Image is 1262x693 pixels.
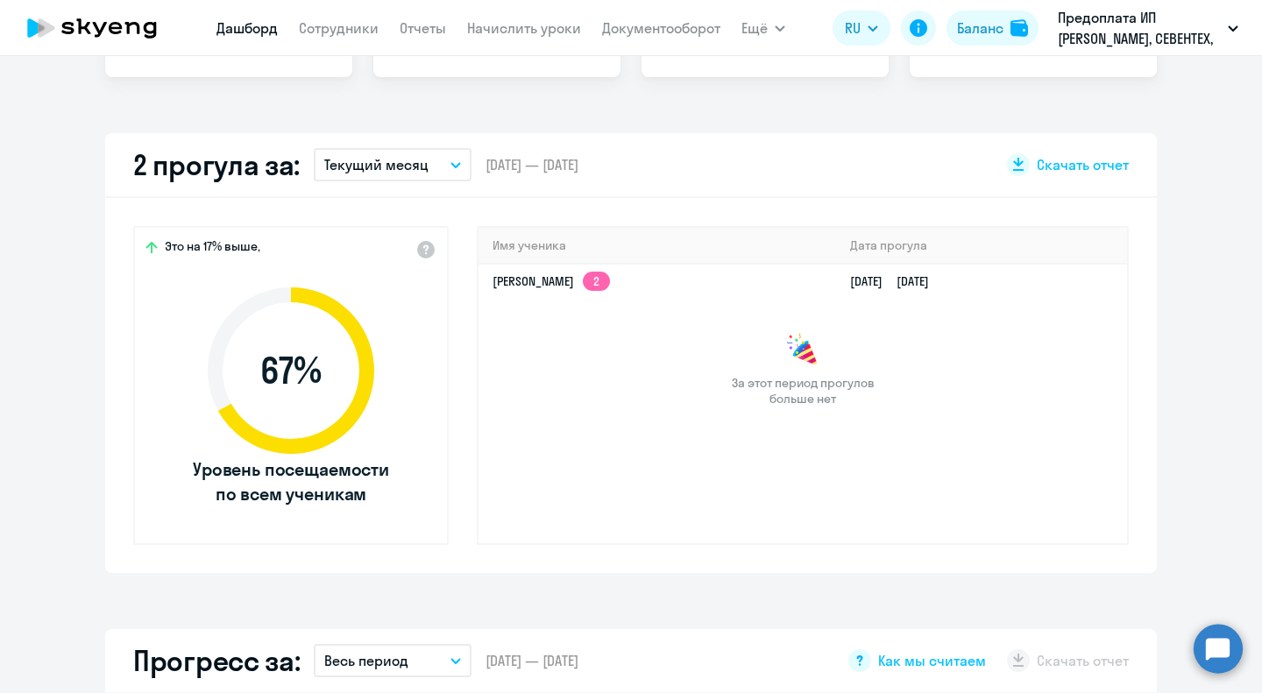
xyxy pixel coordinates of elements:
button: Балансbalance [946,11,1039,46]
span: 67 % [190,350,392,392]
a: [PERSON_NAME]2 [493,273,610,289]
button: Текущий месяц [314,148,471,181]
p: Весь период [324,650,408,671]
span: За этот период прогулов больше нет [729,375,876,407]
span: RU [845,18,861,39]
app-skyeng-badge: 2 [583,272,610,291]
span: Скачать отчет [1037,155,1129,174]
img: balance [1010,19,1028,37]
span: [DATE] — [DATE] [486,155,578,174]
img: congrats [785,333,820,368]
a: Дашборд [216,19,278,37]
p: Предоплата ИП [PERSON_NAME], СЕВЕНТЕХ, ООО [1058,7,1221,49]
h2: Прогресс за: [133,643,300,678]
p: Текущий месяц [324,154,429,175]
button: Ещё [741,11,785,46]
th: Дата прогула [836,228,1127,264]
a: Отчеты [400,19,446,37]
a: [DATE][DATE] [850,273,943,289]
h2: 2 прогула за: [133,147,300,182]
a: Начислить уроки [467,19,581,37]
span: Это на 17% выше, [165,238,260,259]
span: Уровень посещаемости по всем ученикам [190,457,392,506]
span: Ещё [741,18,768,39]
span: [DATE] — [DATE] [486,651,578,670]
th: Имя ученика [479,228,836,264]
a: Документооборот [602,19,720,37]
div: Баланс [957,18,1003,39]
button: RU [833,11,890,46]
button: Предоплата ИП [PERSON_NAME], СЕВЕНТЕХ, ООО [1049,7,1247,49]
span: Как мы считаем [878,651,986,670]
a: Сотрудники [299,19,379,37]
button: Весь период [314,644,471,677]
